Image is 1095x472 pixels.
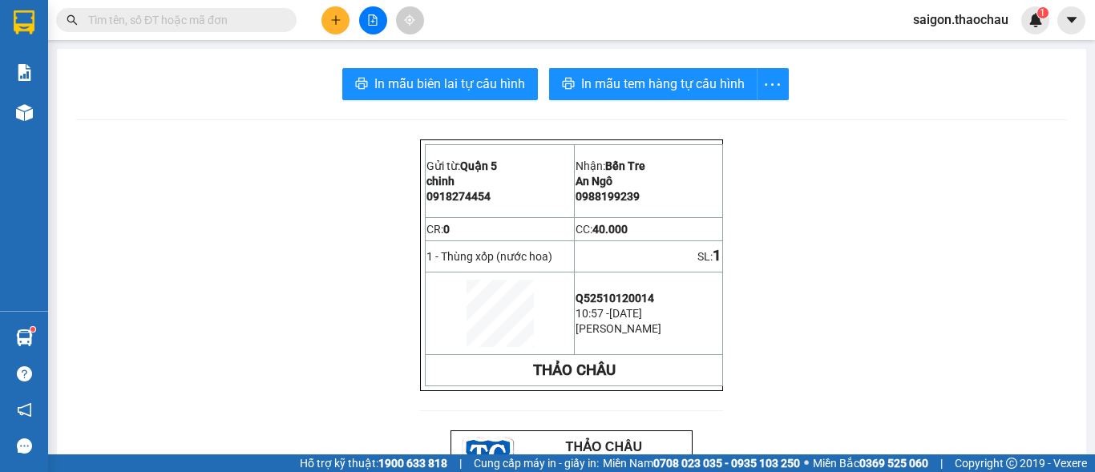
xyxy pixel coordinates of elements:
span: | [459,454,462,472]
td: CR: [426,217,575,241]
img: warehouse-icon [16,329,33,346]
span: [DATE] [609,307,642,320]
span: | [940,454,943,472]
span: Miền Nam [603,454,800,472]
p: Nhận: [576,159,721,172]
span: Bến Tre [605,159,645,172]
span: question-circle [17,366,32,381]
span: copyright [1006,458,1017,469]
span: 1 [1040,7,1045,18]
sup: 1 [1037,7,1049,18]
span: SL: [697,250,713,263]
span: An Ngô [576,175,612,188]
span: caret-down [1065,13,1079,27]
button: file-add [359,6,387,34]
span: more [758,75,788,95]
strong: 0708 023 035 - 0935 103 250 [653,457,800,470]
span: 1 [713,247,721,264]
img: warehouse-icon [16,104,33,121]
span: Quận 5 [460,159,497,172]
span: Hỗ trợ kỹ thuật: [300,454,447,472]
span: ⚪️ [804,460,809,466]
span: file-add [367,14,378,26]
button: printerIn mẫu biên lai tự cấu hình [342,68,538,100]
p: Gửi từ: [426,159,573,172]
span: 0988199239 [576,190,640,203]
button: printerIn mẫu tem hàng tự cấu hình [549,68,758,100]
img: logo-vxr [14,10,34,34]
sup: 1 [30,327,35,332]
span: aim [404,14,415,26]
span: 1 - Thùng xốp (nước hoa) [426,250,552,263]
span: printer [562,77,575,92]
span: Cung cấp máy in - giấy in: [474,454,599,472]
span: 40.000 [592,223,628,236]
img: solution-icon [16,64,33,81]
span: Miền Bắc [813,454,928,472]
span: 0 [443,223,450,236]
span: search [67,14,78,26]
span: saigon.thaochau [900,10,1021,30]
img: icon-new-feature [1028,13,1043,27]
button: plus [321,6,350,34]
span: message [17,438,32,454]
button: aim [396,6,424,34]
span: THẢO CHÂU [566,440,642,454]
span: 0918274454 [426,190,491,203]
td: CC: [575,217,723,241]
button: caret-down [1057,6,1085,34]
span: plus [330,14,341,26]
span: In mẫu tem hàng tự cấu hình [581,74,745,94]
span: 10:57 - [576,307,609,320]
input: Tìm tên, số ĐT hoặc mã đơn [88,11,277,29]
span: In mẫu biên lai tự cấu hình [374,74,525,94]
button: more [757,68,789,100]
strong: THẢO CHÂU [533,361,616,379]
strong: 0369 525 060 [859,457,928,470]
span: Q52510120014 [576,292,654,305]
span: [PERSON_NAME] [576,322,661,335]
span: notification [17,402,32,418]
span: chinh [426,175,455,188]
span: printer [355,77,368,92]
strong: 1900 633 818 [378,457,447,470]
